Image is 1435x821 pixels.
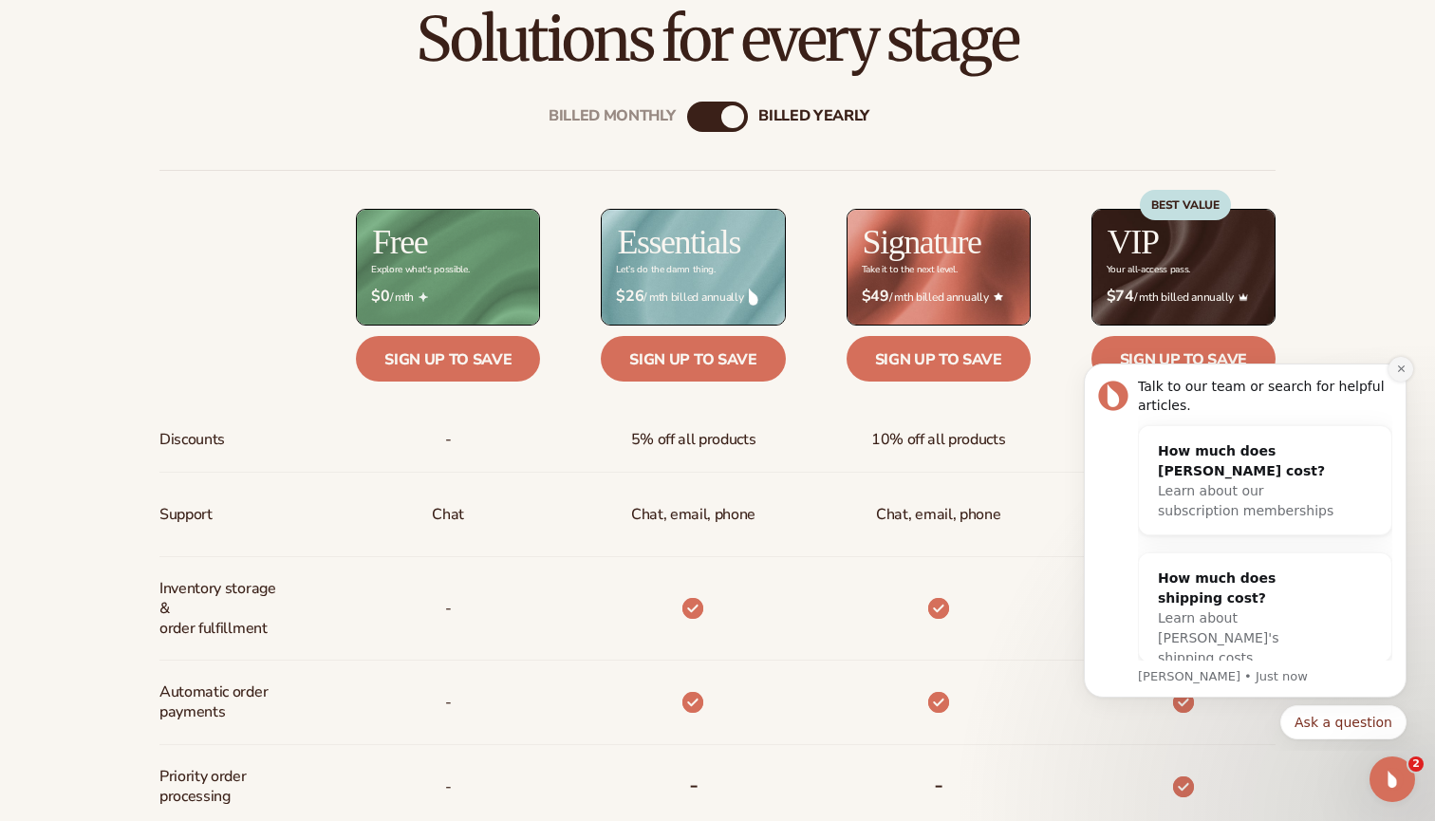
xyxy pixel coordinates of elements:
[631,497,755,532] p: Chat, email, phone
[617,225,740,259] h2: Essentials
[53,8,1382,71] h2: Solutions for every stage
[616,265,715,275] div: Let’s do the damn thing.
[862,288,889,306] strong: $49
[445,685,452,720] span: -
[159,497,213,532] span: Support
[159,675,286,730] span: Automatic order payments
[1107,265,1190,275] div: Your all-access pass.
[616,288,643,306] strong: $26
[357,210,539,325] img: free_bg.png
[372,225,427,259] h2: Free
[1055,346,1435,751] iframe: Intercom notifications message
[159,759,286,814] span: Priority order processing
[871,422,1006,457] span: 10% off all products
[432,497,464,532] p: Chat
[356,336,540,382] a: Sign up to save
[994,292,1003,301] img: Star_6.png
[159,571,286,645] span: Inventory storage & order fulfillment
[1108,225,1159,259] h2: VIP
[1370,756,1415,802] iframe: Intercom live chat
[445,422,452,457] span: -
[758,108,869,126] div: billed Yearly
[602,210,784,325] img: Essentials_BG_9050f826-5aa9-47d9-a362-757b82c62641.jpg
[616,288,770,306] span: / mth billed annually
[1140,190,1231,220] div: BEST VALUE
[159,422,225,457] span: Discounts
[445,591,452,626] p: -
[445,770,452,805] span: -
[1239,292,1248,302] img: Crown_2d87c031-1b5a-4345-8312-a4356ddcde98.png
[847,336,1031,382] a: Sign up to save
[1107,288,1134,306] strong: $74
[419,292,428,302] img: Free_Icon_bb6e7c7e-73f8-44bd-8ed0-223ea0fc522e.png
[371,288,525,306] span: / mth
[1091,336,1276,382] a: Sign up to save
[934,770,943,800] b: -
[848,210,1030,325] img: Signature_BG_eeb718c8-65ac-49e3-a4e5-327c6aa73146.jpg
[749,289,758,306] img: drop.png
[1408,756,1424,772] span: 2
[1092,210,1275,325] img: VIP_BG_199964bd-3653-43bc-8a67-789d2d7717b9.jpg
[601,336,785,382] a: Sign up to save
[689,770,699,800] b: -
[371,265,469,275] div: Explore what's possible.
[862,265,958,275] div: Take it to the next level.
[863,225,981,259] h2: Signature
[876,497,1000,532] span: Chat, email, phone
[631,422,756,457] span: 5% off all products
[862,288,1016,306] span: / mth billed annually
[371,288,389,306] strong: $0
[549,108,676,126] div: Billed Monthly
[1107,288,1260,306] span: / mth billed annually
